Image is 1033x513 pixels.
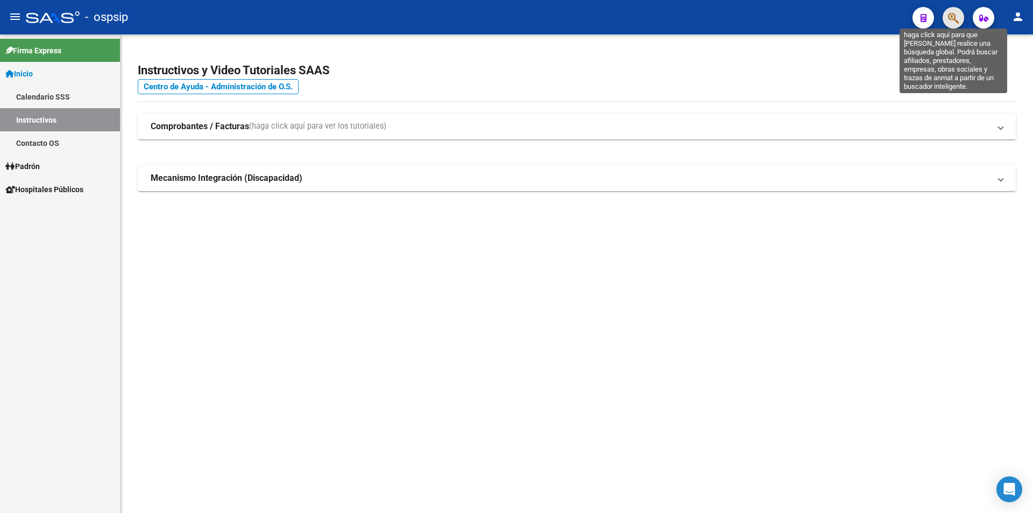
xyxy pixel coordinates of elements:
[249,121,386,132] span: (haga click aquí para ver los tutoriales)
[5,68,33,80] span: Inicio
[5,184,83,195] span: Hospitales Públicos
[5,45,61,57] span: Firma Express
[5,160,40,172] span: Padrón
[151,172,302,184] strong: Mecanismo Integración (Discapacidad)
[138,114,1016,139] mat-expansion-panel-header: Comprobantes / Facturas(haga click aquí para ver los tutoriales)
[138,79,299,94] a: Centro de Ayuda - Administración de O.S.
[151,121,249,132] strong: Comprobantes / Facturas
[138,165,1016,191] mat-expansion-panel-header: Mecanismo Integración (Discapacidad)
[9,10,22,23] mat-icon: menu
[996,476,1022,502] div: Open Intercom Messenger
[138,60,1016,81] h2: Instructivos y Video Tutoriales SAAS
[1011,10,1024,23] mat-icon: person
[85,5,128,29] span: - ospsip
